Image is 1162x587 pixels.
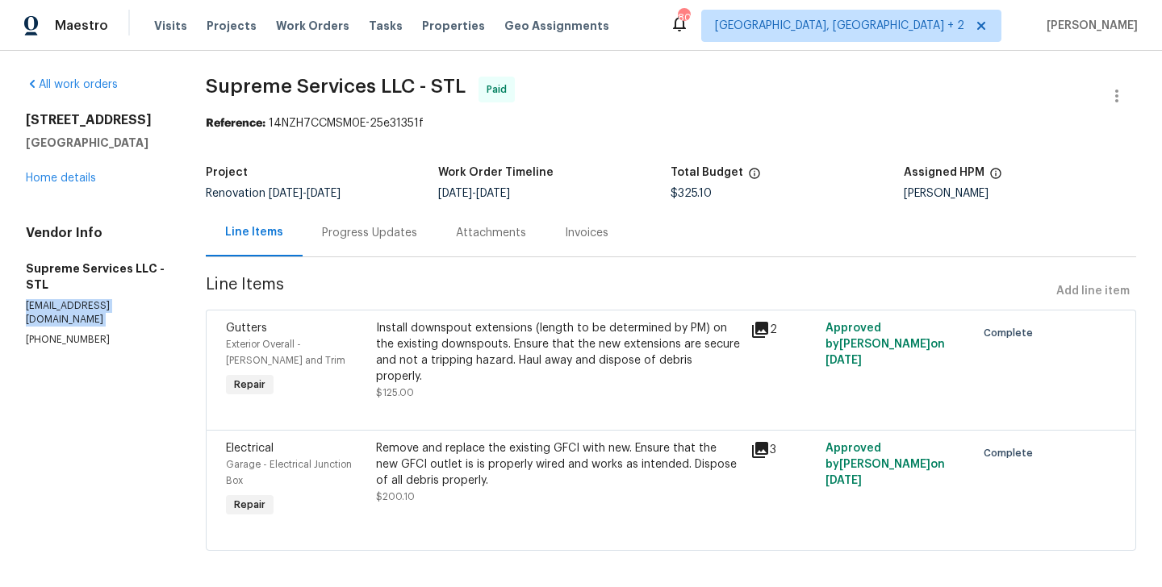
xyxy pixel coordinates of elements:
[207,18,257,34] span: Projects
[226,443,274,454] span: Electrical
[226,339,345,365] span: Exterior Overall - [PERSON_NAME] and Trim
[376,492,415,502] span: $200.10
[307,188,341,199] span: [DATE]
[26,173,96,184] a: Home details
[154,18,187,34] span: Visits
[438,167,554,178] h5: Work Order Timeline
[322,225,417,241] div: Progress Updates
[826,443,945,486] span: Approved by [PERSON_NAME] on
[438,188,472,199] span: [DATE]
[750,440,816,460] div: 3
[206,188,341,199] span: Renovation
[226,460,352,485] span: Garage - Electrical Junction Box
[504,18,609,34] span: Geo Assignments
[904,188,1136,199] div: [PERSON_NAME]
[376,388,414,398] span: $125.00
[565,225,608,241] div: Invoices
[715,18,964,34] span: [GEOGRAPHIC_DATA], [GEOGRAPHIC_DATA] + 2
[26,299,167,327] p: [EMAIL_ADDRESS][DOMAIN_NAME]
[376,320,742,385] div: Install downspout extensions (length to be determined by PM) on the existing downspouts. Ensure t...
[26,112,167,128] h2: [STREET_ADDRESS]
[376,440,742,489] div: Remove and replace the existing GFCI with new. Ensure that the new GFCI outlet is is properly wir...
[276,18,349,34] span: Work Orders
[438,188,510,199] span: -
[989,167,1002,188] span: The hpm assigned to this work order.
[55,18,108,34] span: Maestro
[422,18,485,34] span: Properties
[206,77,466,96] span: Supreme Services LLC - STL
[206,115,1136,131] div: 14NZH7CCMSM0E-25e31351f
[671,167,743,178] h5: Total Budget
[369,20,403,31] span: Tasks
[748,167,761,188] span: The total cost of line items that have been proposed by Opendoor. This sum includes line items th...
[826,323,945,366] span: Approved by [PERSON_NAME] on
[456,225,526,241] div: Attachments
[269,188,341,199] span: -
[826,355,862,366] span: [DATE]
[750,320,816,339] div: 2
[269,188,303,199] span: [DATE]
[206,167,248,178] h5: Project
[487,81,513,98] span: Paid
[228,377,272,393] span: Repair
[904,167,984,178] h5: Assigned HPM
[1040,18,1138,34] span: [PERSON_NAME]
[26,225,167,241] h4: Vendor Info
[206,118,265,129] b: Reference:
[678,10,689,26] div: 80
[26,260,167,293] h5: Supreme Services LLC - STL
[984,325,1039,341] span: Complete
[26,135,167,151] h5: [GEOGRAPHIC_DATA]
[226,323,267,334] span: Gutters
[228,497,272,513] span: Repair
[984,445,1039,461] span: Complete
[671,188,712,199] span: $325.10
[26,79,118,90] a: All work orders
[225,224,283,240] div: Line Items
[206,277,1050,306] span: Line Items
[476,188,510,199] span: [DATE]
[826,475,862,486] span: [DATE]
[26,333,167,347] p: [PHONE_NUMBER]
